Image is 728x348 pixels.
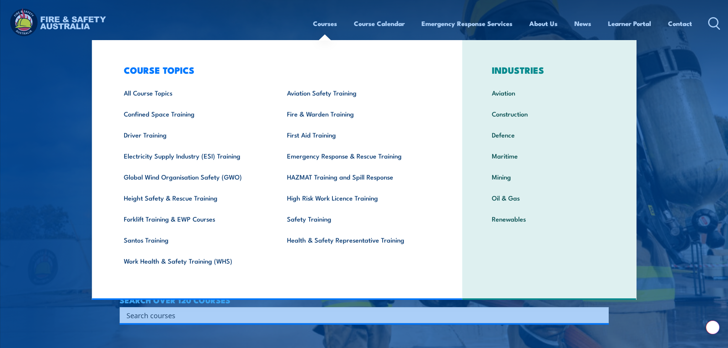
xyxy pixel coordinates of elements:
[128,310,593,320] form: Search form
[480,103,619,124] a: Construction
[529,13,558,34] a: About Us
[275,145,438,166] a: Emergency Response & Rescue Training
[112,187,275,208] a: Height Safety & Rescue Training
[112,250,275,271] a: Work Health & Safety Training (WHS)
[480,166,619,187] a: Mining
[275,229,438,250] a: Health & Safety Representative Training
[480,187,619,208] a: Oil & Gas
[574,13,591,34] a: News
[112,166,275,187] a: Global Wind Organisation Safety (GWO)
[275,103,438,124] a: Fire & Warden Training
[120,296,609,304] h4: SEARCH OVER 120 COURSES
[112,145,275,166] a: Electricity Supply Industry (ESI) Training
[480,124,619,145] a: Defence
[354,13,405,34] a: Course Calendar
[275,124,438,145] a: First Aid Training
[480,208,619,229] a: Renewables
[595,310,606,320] button: Search magnifier button
[112,124,275,145] a: Driver Training
[422,13,512,34] a: Emergency Response Services
[112,82,275,103] a: All Course Topics
[668,13,692,34] a: Contact
[275,187,438,208] a: High Risk Work Licence Training
[275,82,438,103] a: Aviation Safety Training
[126,309,592,321] input: Search input
[480,82,619,103] a: Aviation
[480,145,619,166] a: Maritime
[608,13,651,34] a: Learner Portal
[112,229,275,250] a: Santos Training
[480,65,619,75] h3: INDUSTRIES
[112,103,275,124] a: Confined Space Training
[275,166,438,187] a: HAZMAT Training and Spill Response
[313,13,337,34] a: Courses
[112,208,275,229] a: Forklift Training & EWP Courses
[112,65,438,75] h3: COURSE TOPICS
[275,208,438,229] a: Safety Training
